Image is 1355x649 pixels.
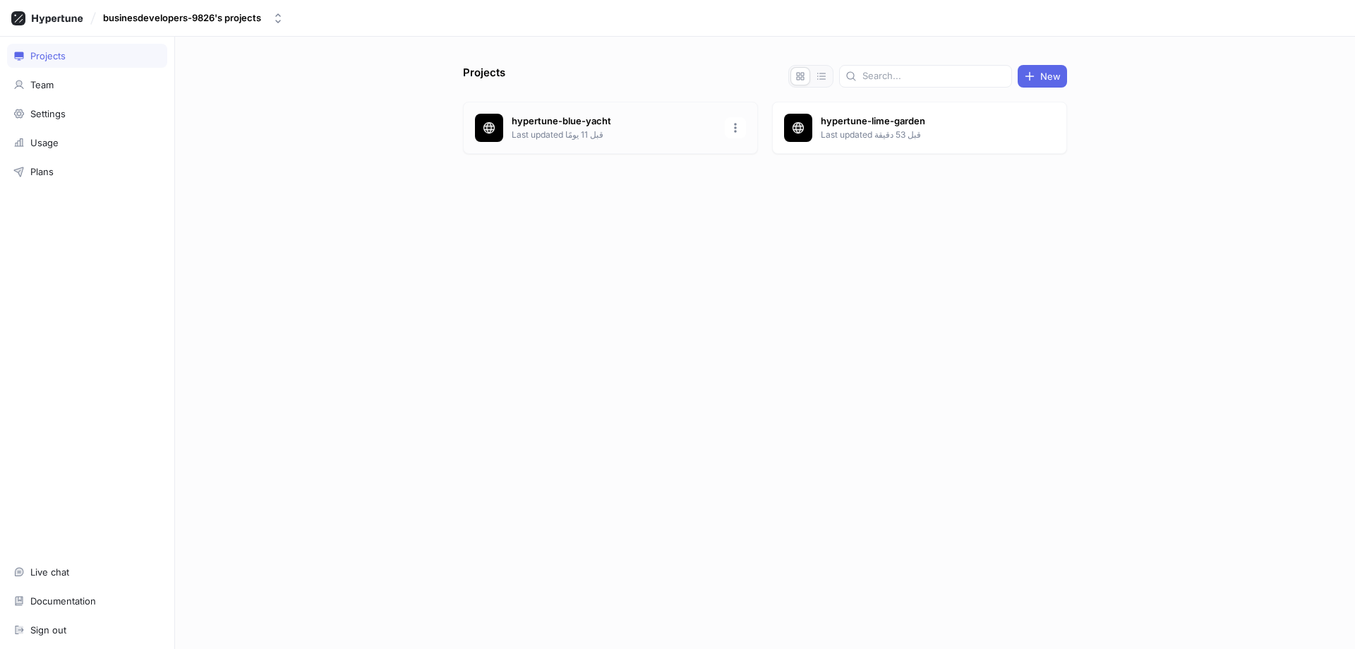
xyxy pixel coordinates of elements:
[1018,65,1067,88] button: New
[463,65,505,88] p: Projects
[97,6,289,30] button: businesdevelopers-9826's projects
[7,44,167,68] a: Projects
[30,595,96,607] div: Documentation
[30,566,69,578] div: Live chat
[30,137,59,148] div: Usage
[7,102,167,126] a: Settings
[7,160,167,184] a: Plans
[30,624,66,636] div: Sign out
[7,73,167,97] a: Team
[512,114,716,129] p: hypertune-blue-yacht
[7,131,167,155] a: Usage
[821,114,1025,129] p: hypertune-lime-garden
[1040,72,1061,81] span: New
[821,129,1025,141] p: Last updated قبل 53 دقيقة
[30,166,54,177] div: Plans
[512,129,716,141] p: Last updated قبل 11 يومًا
[30,79,54,90] div: Team
[103,12,261,24] div: businesdevelopers-9826's projects
[7,589,167,613] a: Documentation
[30,108,66,119] div: Settings
[30,50,66,61] div: Projects
[862,69,1006,83] input: Search...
